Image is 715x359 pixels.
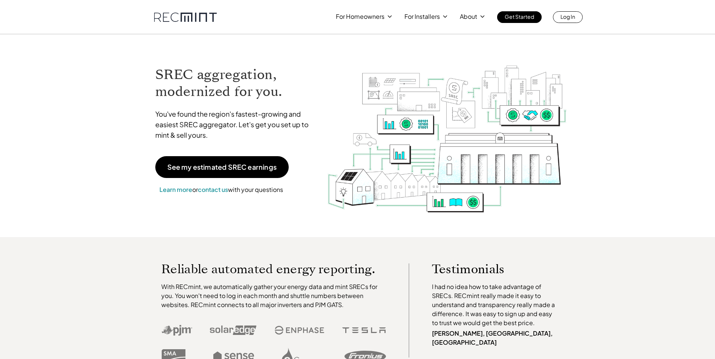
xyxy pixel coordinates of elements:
[155,109,316,140] p: You've found the region's fastest-growing and easiest SREC aggregator. Let's get you set up to mi...
[161,263,386,275] p: Reliable automated energy reporting.
[155,156,289,178] a: See my estimated SREC earnings
[327,46,567,214] img: RECmint value cycle
[159,186,192,193] a: Learn more
[553,11,583,23] a: Log In
[432,329,559,347] p: [PERSON_NAME], [GEOGRAPHIC_DATA], [GEOGRAPHIC_DATA]
[155,66,316,100] h1: SREC aggregation, modernized for you.
[198,186,228,193] a: contact us
[460,11,477,22] p: About
[505,11,534,22] p: Get Started
[432,282,559,327] p: I had no idea how to take advantage of SRECs. RECmint really made it easy to understand and trans...
[432,263,544,275] p: Testimonials
[167,164,277,170] p: See my estimated SREC earnings
[336,11,384,22] p: For Homeowners
[560,11,575,22] p: Log In
[161,282,386,309] p: With RECmint, we automatically gather your energy data and mint SRECs for you. You won't need to ...
[497,11,542,23] a: Get Started
[404,11,440,22] p: For Installers
[155,185,287,195] p: or with your questions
